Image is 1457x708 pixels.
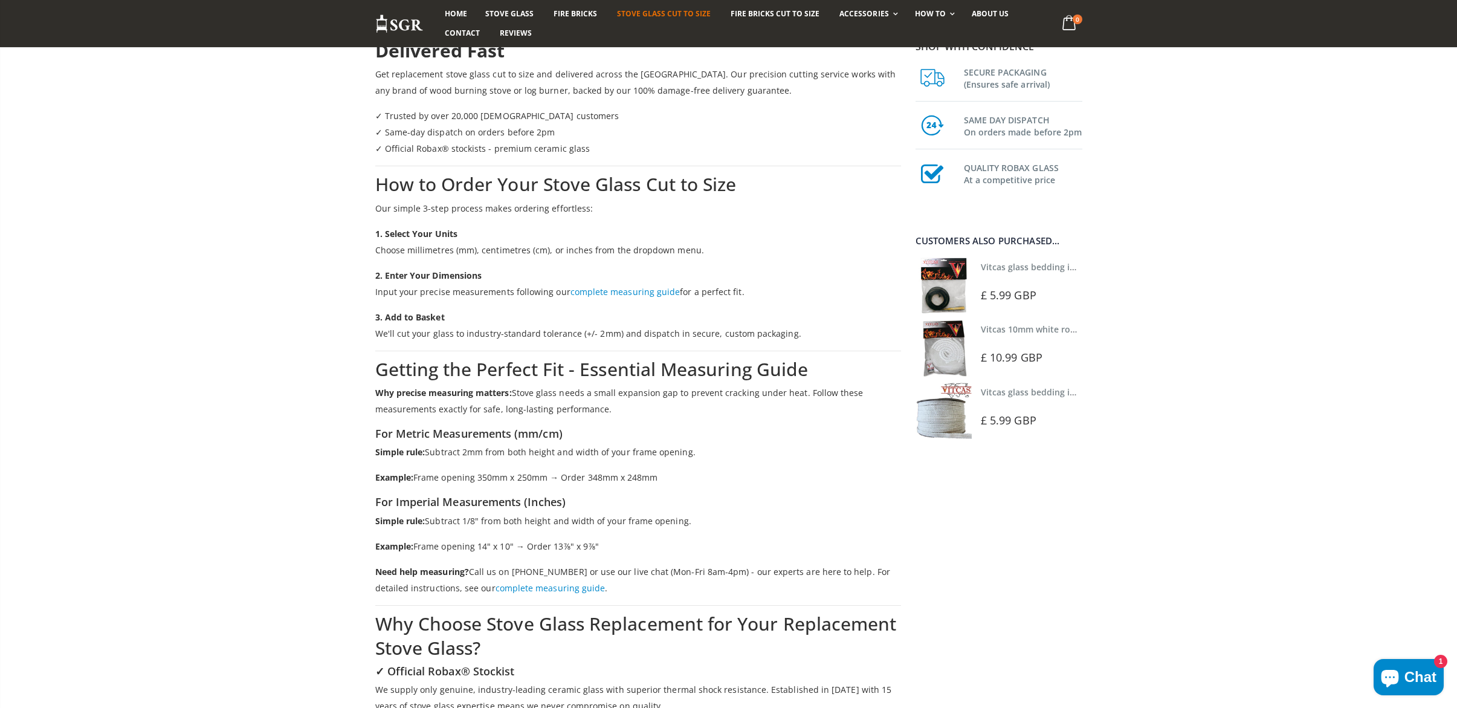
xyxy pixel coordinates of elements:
strong: Need help measuring? [375,566,469,577]
h3: SAME DAY DISPATCH On orders made before 2pm [964,112,1082,138]
a: Vitcas 10mm white rope kit - includes rope seal and glue! [981,323,1218,335]
strong: Simple rule: [375,446,425,458]
a: Reviews [491,24,541,43]
h3: For Metric Measurements (mm/cm) [375,426,901,441]
span: About us [972,8,1009,19]
a: 0 [1057,12,1082,36]
strong: 3. Add to Basket [375,311,445,323]
inbox-online-store-chat: Shopify online store chat [1370,659,1447,698]
strong: Why precise measuring matters: [375,387,512,398]
strong: Example: [375,472,414,483]
span: Home [445,8,467,19]
h3: For Imperial Measurements (Inches) [375,495,901,509]
a: Stove Glass [476,4,543,24]
a: About us [963,4,1018,24]
span: Fire Bricks Cut To Size [731,8,819,19]
p: Frame opening 350mm x 250mm → Order 348mm x 248mm [375,469,901,486]
span: £ 5.99 GBP [981,288,1036,302]
div: Customers also purchased... [916,236,1082,245]
img: Stove Glass Replacement [375,14,424,34]
a: Contact [436,24,489,43]
p: ✓ Trusted by over 20,000 [DEMOGRAPHIC_DATA] customers ✓ Same-day dispatch on orders before 2pm ✓ ... [375,108,901,157]
a: Home [436,4,476,24]
h3: SECURE PACKAGING (Ensures safe arrival) [964,64,1082,91]
p: Frame opening 14" x 10" → Order 13⅞" x 9⅞" [375,538,901,554]
p: Call us on [PHONE_NUMBER] or use our live chat (Mon-Fri 8am-4pm) - our experts are here to help. ... [375,563,901,596]
h3: QUALITY ROBAX GLASS At a competitive price [964,160,1082,186]
strong: 2. Enter Your Dimensions [375,270,482,281]
p: Input your precise measurements following our for a perfect fit. [375,267,901,300]
a: Stove Glass Cut To Size [608,4,720,24]
a: Accessories [830,4,903,24]
span: Stove Glass Cut To Size [617,8,711,19]
h3: ✓ Official Robax® Stockist [375,664,901,678]
a: complete measuring guide [496,582,606,594]
span: Reviews [500,28,532,38]
img: Vitcas stove glass bedding in tape [916,383,972,439]
span: £ 10.99 GBP [981,350,1042,365]
p: Subtract 1/8" from both height and width of your frame opening. [375,513,901,529]
strong: Example: [375,541,414,552]
span: £ 5.99 GBP [981,413,1036,427]
a: Vitcas glass bedding in tape - 2mm x 15mm x 2 meters (White) [981,386,1238,398]
strong: Custom Cut Robax® Stove Glass – The Perfect Fit, Delivered Fast [375,13,823,63]
a: Fire Bricks [544,4,606,24]
p: Subtract 2mm from both height and width of your frame opening. [375,444,901,460]
a: Vitcas glass bedding in tape - 2mm x 10mm x 2 meters [981,261,1206,273]
p: Get replacement stove glass cut to size and delivered across the [GEOGRAPHIC_DATA]. Our precision... [375,66,901,99]
p: Stove glass needs a small expansion gap to prevent cracking under heat. Follow these measurements... [375,385,901,417]
a: Fire Bricks Cut To Size [722,4,829,24]
span: Stove Glass [485,8,534,19]
span: 0 [1073,15,1082,24]
strong: 1. Select Your Units [375,228,457,239]
h2: Why Choose Stove Glass Replacement for Your Replacement Stove Glass? [375,612,901,661]
span: Accessories [839,8,888,19]
h2: How to Order Your Stove Glass Cut to Size [375,172,901,197]
span: Contact [445,28,480,38]
strong: Simple rule: [375,515,425,527]
span: Fire Bricks [554,8,597,19]
p: Choose millimetres (mm), centimetres (cm), or inches from the dropdown menu. [375,226,901,258]
a: complete measuring guide [570,286,680,297]
h2: Getting the Perfect Fit - Essential Measuring Guide [375,357,901,382]
span: How To [915,8,946,19]
img: Vitcas stove glass bedding in tape [916,258,972,314]
p: Our simple 3-step process makes ordering effortless: [375,200,901,216]
img: Vitcas white rope, glue and gloves kit 10mm [916,320,972,376]
a: How To [906,4,961,24]
p: We'll cut your glass to industry-standard tolerance (+/- 2mm) and dispatch in secure, custom pack... [375,309,901,342]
